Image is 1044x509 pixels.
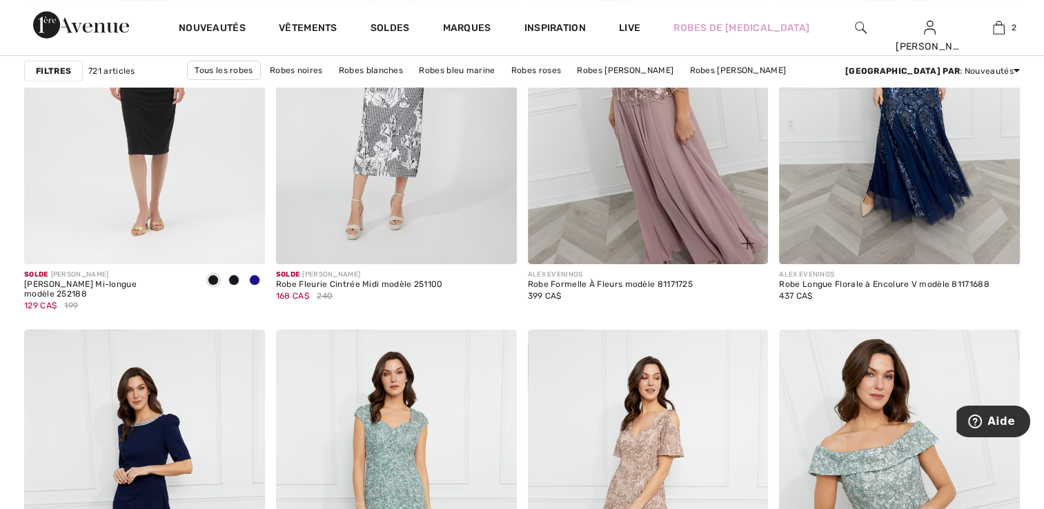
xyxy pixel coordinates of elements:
div: ALEX EVENINGS [779,270,989,280]
a: Robes [PERSON_NAME] [570,61,680,79]
a: 2 [965,19,1032,36]
img: plus_v2.svg [741,237,754,250]
a: Robes courtes [491,80,564,98]
a: Robes longues [416,80,489,98]
iframe: Ouvre un widget dans lequel vous pouvez trouver plus d’informations [956,406,1030,440]
div: [PERSON_NAME] [276,270,443,280]
a: Tous les robes [187,61,260,80]
div: [PERSON_NAME] [24,270,192,280]
div: Robe Fleurie Cintrée Midi modèle 251100 [276,280,443,290]
span: 240 [317,290,333,302]
a: Robes [PERSON_NAME] [682,61,793,79]
a: Robes blanches [332,61,410,79]
a: Robes roses [504,61,568,79]
img: 1ère Avenue [33,11,129,39]
span: 168 CA$ [276,291,309,301]
div: Robe Formelle À Fleurs modèle 81171725 [528,280,693,290]
a: Robes de [MEDICAL_DATA] [673,21,809,35]
a: Se connecter [924,21,936,34]
span: 437 CA$ [779,291,812,301]
div: [PERSON_NAME] [896,39,963,54]
div: Royal Sapphire 163 [244,270,265,292]
span: 399 CA$ [528,291,562,301]
strong: [GEOGRAPHIC_DATA] par [845,66,960,76]
span: Solde [24,270,48,279]
img: recherche [855,19,867,36]
a: Soldes [371,22,410,37]
a: Live [619,21,640,35]
span: 199 [64,299,78,312]
div: ALEX EVENINGS [528,270,693,280]
div: : Nouveautés [845,65,1020,77]
a: Marques [442,22,491,37]
a: Vêtements [279,22,337,37]
div: [PERSON_NAME] Mi-longue modèle 252188 [24,280,192,299]
a: Robes noires [263,61,330,79]
span: 2 [1012,21,1016,34]
a: Nouveautés [179,22,246,37]
a: Robes bleu marine [412,61,502,79]
span: 721 articles [88,65,135,77]
img: Mes infos [924,19,936,36]
div: Robe Longue Florale à Encolure V modèle 81171688 [779,280,989,290]
span: 129 CA$ [24,301,57,310]
span: Solde [276,270,300,279]
span: Inspiration [524,22,586,37]
div: Black [203,270,224,292]
img: Mon panier [993,19,1005,36]
strong: Filtres [36,65,71,77]
div: Midnight Blue [224,270,244,292]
